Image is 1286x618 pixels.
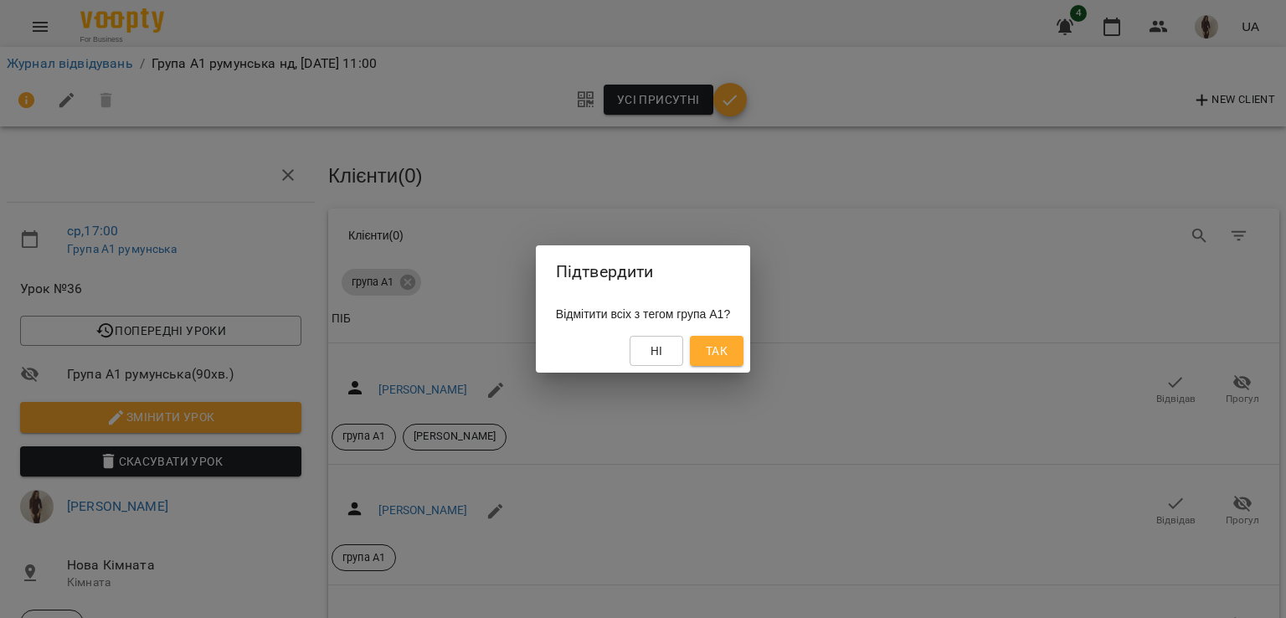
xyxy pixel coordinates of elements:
[556,259,730,285] h2: Підтвердити
[536,299,750,329] div: Відмітити всіх з тегом група А1?
[630,336,683,366] button: Ні
[690,336,743,366] button: Так
[706,341,728,361] span: Так
[651,341,663,361] span: Ні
